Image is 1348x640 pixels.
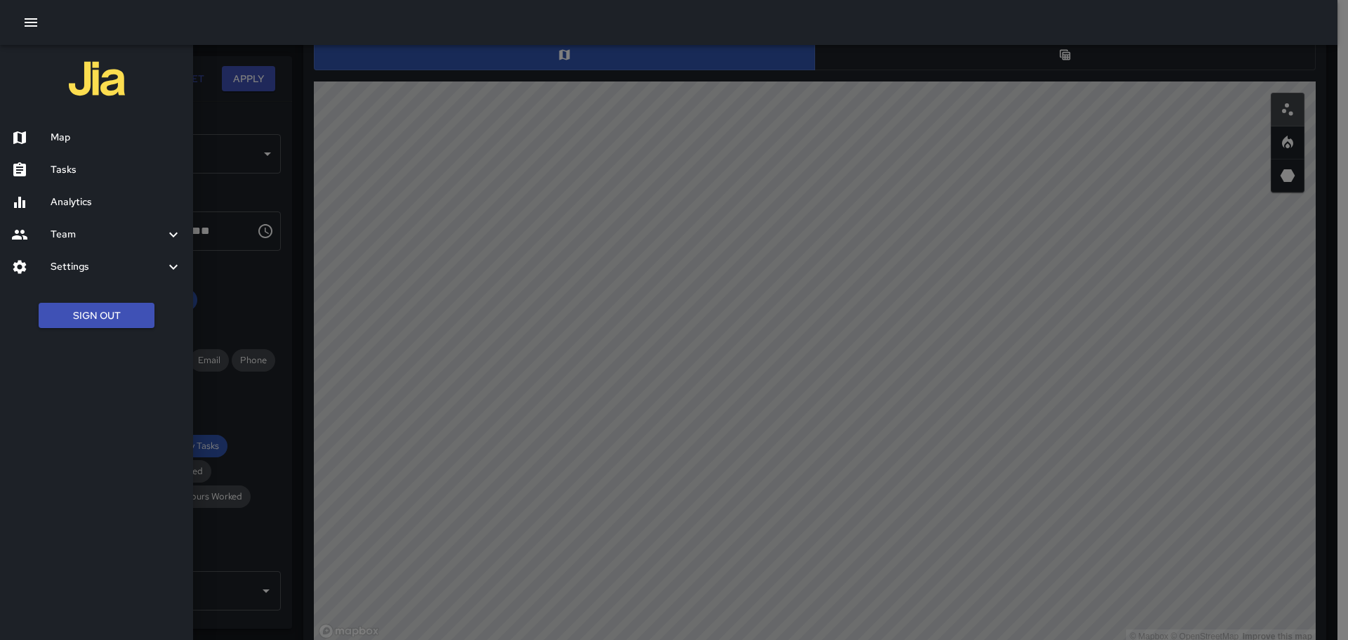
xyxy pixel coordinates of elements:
h6: Map [51,130,182,145]
h6: Tasks [51,162,182,178]
h6: Team [51,227,165,242]
h6: Analytics [51,195,182,210]
button: Sign Out [39,303,154,329]
h6: Settings [51,259,165,275]
img: jia-logo [69,51,125,107]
